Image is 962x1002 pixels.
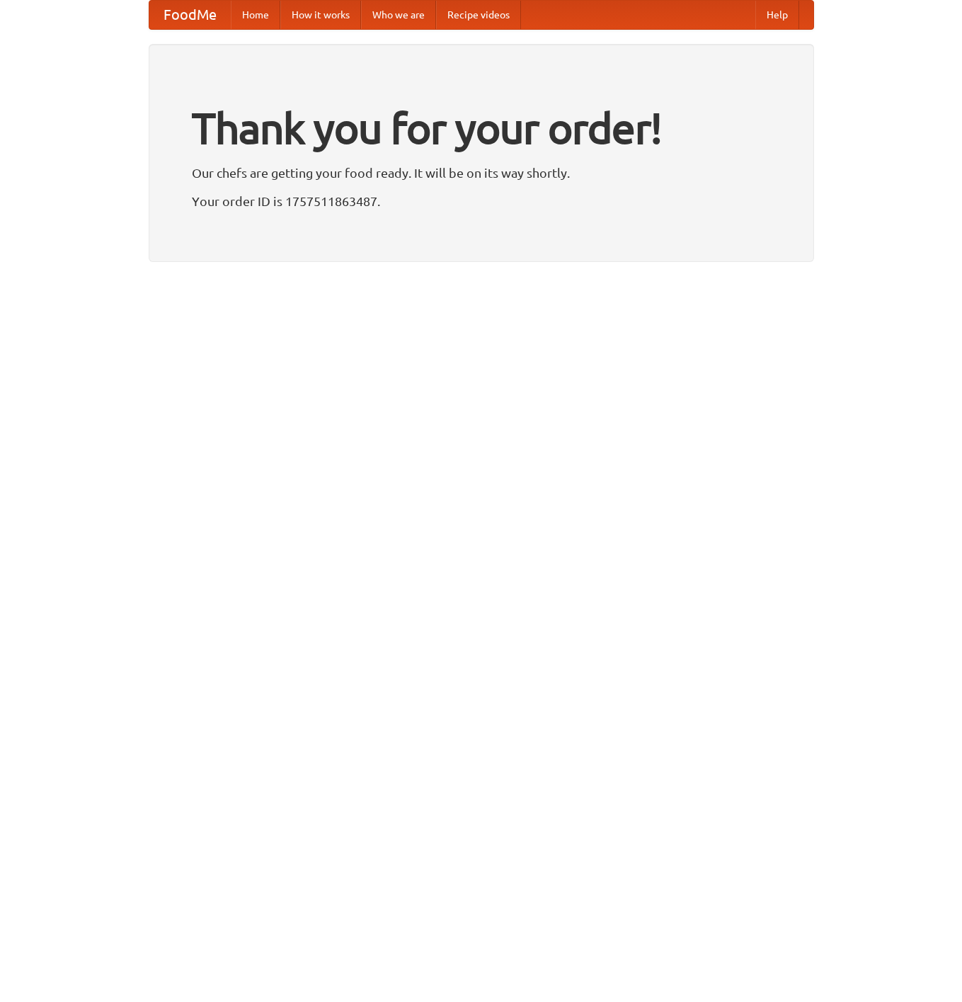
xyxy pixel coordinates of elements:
a: Home [231,1,280,29]
a: Who we are [361,1,436,29]
p: Your order ID is 1757511863487. [192,190,771,212]
a: How it works [280,1,361,29]
a: Recipe videos [436,1,521,29]
a: Help [755,1,799,29]
p: Our chefs are getting your food ready. It will be on its way shortly. [192,162,771,183]
a: FoodMe [149,1,231,29]
h1: Thank you for your order! [192,94,771,162]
